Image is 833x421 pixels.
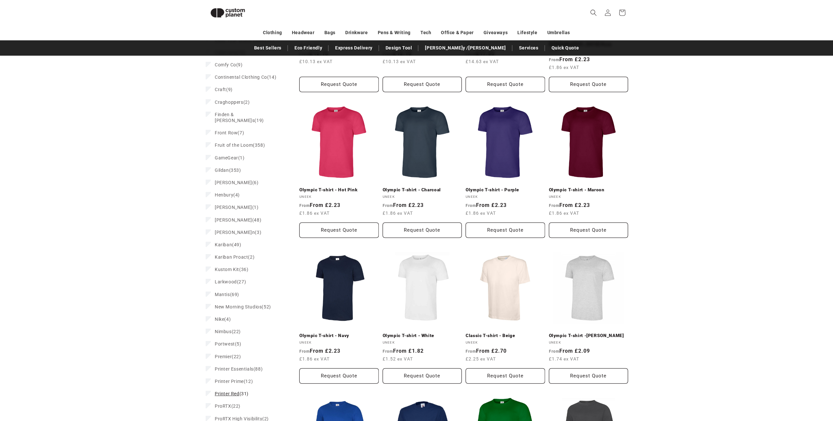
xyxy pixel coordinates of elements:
span: (1) [215,204,259,210]
span: (358) [215,142,265,148]
span: Fruit of the Loom [215,143,253,148]
span: [PERSON_NAME] [215,217,252,223]
span: Craghoppers [215,100,243,105]
a: Office & Paper [441,27,473,38]
button: Request Quote [549,368,628,384]
span: Printer Prime [215,379,244,384]
button: Request Quote [383,368,462,384]
span: Continental Clothing Co [215,75,267,80]
span: Comfy Co [215,62,236,67]
span: (5) [215,341,241,347]
a: Headwear [292,27,315,38]
span: Finden &[PERSON_NAME]s [215,112,254,123]
span: (19) [215,112,279,123]
span: (2) [215,99,250,105]
span: Premier [215,354,232,359]
span: (49) [215,242,241,248]
span: Mantis [215,292,230,297]
button: Request Quote [466,223,545,238]
button: Request Quote [383,223,462,238]
iframe: Chat Widget [721,351,833,421]
span: (7) [215,130,244,136]
a: [PERSON_NAME]y /[PERSON_NAME] [422,42,509,54]
a: Lifestyle [517,27,537,38]
span: (14) [215,74,276,80]
span: GameGear [215,155,238,160]
span: (1) [215,155,245,161]
img: Custom Planet [205,3,251,23]
span: (4) [215,316,231,322]
a: Design Tool [382,42,416,54]
span: Printer Red [215,391,239,396]
span: (52) [215,304,271,310]
span: Printer Essentials [215,366,253,372]
span: Nimbus [215,329,232,334]
a: Bags [324,27,335,38]
a: Olympic T-shirt - Hot Pink [299,187,379,193]
span: ProRTX [215,403,231,409]
a: Olympic T-shirt - Purple [466,187,545,193]
button: Request Quote [299,77,379,92]
a: Drinkware [345,27,368,38]
span: (31) [215,391,249,397]
a: Olympic T-shirt - Navy [299,333,379,339]
span: Gildan [215,168,229,173]
span: (12) [215,378,253,384]
a: Services [516,42,542,54]
a: Olympic T-shirt - Charcoal [383,187,462,193]
a: Olympic T-shirt -[PERSON_NAME] [549,333,628,339]
span: (22) [215,354,241,360]
span: Craft [215,87,226,92]
a: Giveaways [484,27,508,38]
a: Tech [420,27,431,38]
span: (3) [215,229,261,235]
button: Request Quote [549,77,628,92]
a: Olympic T-shirt - Maroon [549,187,628,193]
span: Larkwood [215,279,237,284]
span: (27) [215,279,246,285]
button: Request Quote [299,368,379,384]
a: Olympic T-shirt - White [383,333,462,339]
button: Request Quote [466,368,545,384]
span: (69) [215,292,239,297]
span: Portwest [215,341,235,346]
summary: Search [586,6,601,20]
: Request Quote [466,77,545,92]
span: [PERSON_NAME] [215,180,252,185]
button: Request Quote [299,223,379,238]
span: (22) [215,403,240,409]
span: (88) [215,366,263,372]
a: Eco Friendly [291,42,325,54]
span: [PERSON_NAME] [215,205,252,210]
span: New Morning Studios [215,304,262,309]
span: (353) [215,167,241,173]
span: (48) [215,217,261,223]
span: [PERSON_NAME]n [215,230,255,235]
span: (9) [215,62,243,68]
span: (2) [215,254,254,260]
button: Request Quote [549,223,628,238]
a: Best Sellers [251,42,285,54]
a: Express Delivery [332,42,376,54]
span: Front Row [215,130,238,135]
span: (9) [215,87,233,92]
a: Clothing [263,27,282,38]
span: (4) [215,192,240,198]
a: Pens & Writing [378,27,411,38]
span: (22) [215,329,241,334]
span: Henbury [215,192,233,197]
span: Kariban [215,242,232,247]
span: (6) [215,180,259,185]
span: Kariban Proact [215,254,248,260]
a: Quick Quote [548,42,582,54]
span: (36) [215,266,248,272]
span: Nike [215,317,224,322]
span: Kustom Kit [215,267,239,272]
a: Umbrellas [547,27,570,38]
a: Classic T-shirt - Beige [466,333,545,339]
button: Request Quote [383,77,462,92]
